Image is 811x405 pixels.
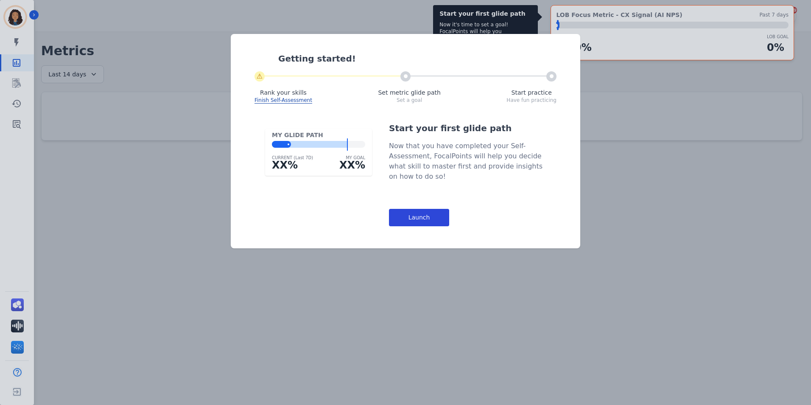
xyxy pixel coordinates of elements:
div: Set metric glide path [378,88,440,97]
div: Have fun practicing [506,97,557,104]
div: Launch [389,209,449,226]
div: Set a goal [378,97,440,104]
span: Finish Self-Assessment [254,97,312,104]
div: MY GOAL [339,155,365,161]
div: CURRENT (Last 7D) [272,155,313,161]
div: Now that you have completed your Self-Assessment, FocalPoints will help you decide what skill to ... [389,141,546,182]
div: Rank your skills [254,88,312,97]
div: ⚠ [254,71,265,82]
div: Start practice [506,88,557,97]
div: MY GLIDE PATH [272,131,365,139]
div: Getting started! [278,53,557,65]
div: XX% [272,158,313,172]
div: XX% [339,158,365,172]
div: Start your first glide path [389,122,546,134]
